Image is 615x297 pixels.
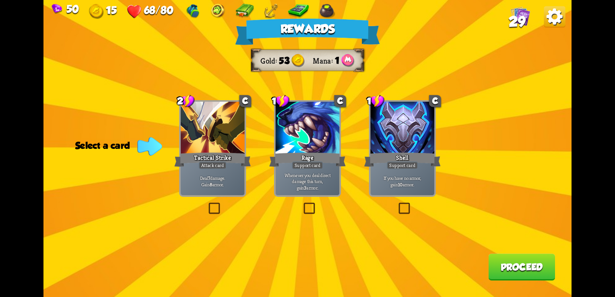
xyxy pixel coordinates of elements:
div: C [429,95,441,107]
img: Golden Paw - Enemies drop more gold. [211,4,225,19]
b: 7 [208,175,210,181]
span: 15 [106,4,117,16]
div: 1 [272,94,289,107]
img: Calculator - Shop inventory can be reset 3 times. [288,4,309,19]
img: Mana_Points.png [341,54,354,67]
img: Heart.png [127,4,142,19]
div: Mana [313,56,334,66]
div: Support card [387,161,418,169]
div: Attack card [199,161,227,169]
img: Anchor - Start each combat with 10 armor. [264,4,279,19]
p: Deal damage. Gain armor. [182,175,243,188]
img: Gym Bag - Gain 1 Bonus Damage at the start of the combat. [186,4,200,19]
div: 1 [367,94,384,107]
div: Gold [260,56,279,66]
img: Gem.png [52,4,62,14]
span: 53 [279,55,289,66]
div: Rewards [235,19,380,45]
img: Indicator_Arrow.png [137,137,162,156]
div: Shell [364,151,441,168]
b: 8 [210,181,212,188]
p: If you have no armor, gain armor. [372,175,433,188]
div: Tactical Strike [174,151,251,168]
img: Cauldron - Draw 2 additional cards at the start of each combat. [319,4,335,19]
b: 3 [304,184,306,191]
img: Cards_Icon.png [510,6,530,26]
div: Rage [269,151,346,168]
img: Options_Button.png [544,6,565,27]
span: 68/80 [144,4,173,16]
div: Support card [292,161,323,169]
div: Gold [89,4,117,19]
img: Gold.png [291,54,305,67]
span: 1 [335,55,339,66]
img: Gold.png [89,4,104,19]
div: Gems [52,3,79,15]
div: C [334,95,346,107]
span: 29 [509,14,525,30]
div: Select a card [75,140,159,151]
div: C [239,95,252,107]
p: Whenever you deal direct damage this turn, gain armor. [277,172,338,191]
div: Health [127,4,173,19]
img: Book - Gain 1 extra stamina at the start of each turn. [235,4,254,19]
b: 10 [398,181,402,188]
button: Proceed [488,254,555,280]
div: View all the cards in your deck [510,6,530,28]
div: 2 [177,94,195,107]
